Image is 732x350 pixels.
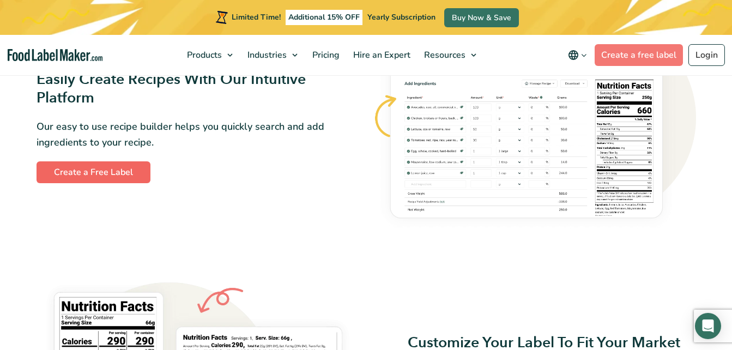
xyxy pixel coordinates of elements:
a: Buy Now & Save [444,8,519,27]
span: Yearly Subscription [367,12,435,22]
a: Pricing [306,35,344,75]
span: Resources [421,49,467,61]
p: Our easy to use recipe builder helps you quickly search and add ingredients to your recipe. [37,119,325,150]
div: Open Intercom Messenger [695,313,721,339]
a: Create a free label [595,44,683,66]
a: Products [180,35,238,75]
a: Industries [241,35,303,75]
span: Hire an Expert [350,49,412,61]
span: Additional 15% OFF [286,10,362,25]
a: Resources [418,35,482,75]
a: Hire an Expert [347,35,415,75]
span: Industries [244,49,288,61]
h3: Easily Create Recipes With Our Intuitive Platform [37,70,325,108]
span: Products [184,49,223,61]
a: Create a Free Label [37,161,150,183]
span: Limited Time! [232,12,281,22]
span: Pricing [309,49,341,61]
a: Login [688,44,725,66]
